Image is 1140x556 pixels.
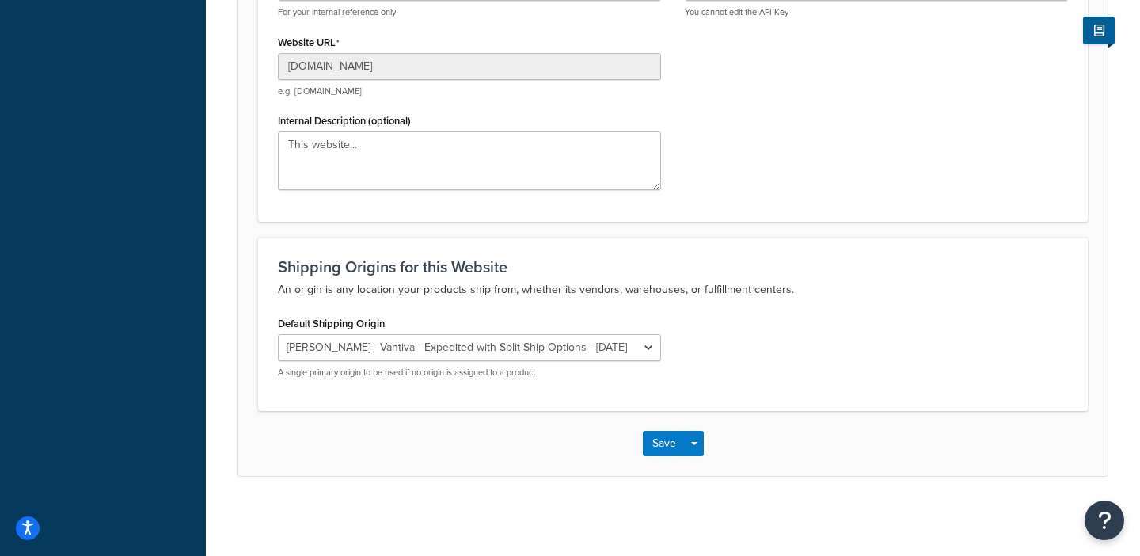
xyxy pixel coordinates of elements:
p: You cannot edit the API Key [685,6,1068,18]
label: Default Shipping Origin [278,318,385,329]
button: Open Resource Center [1085,501,1124,540]
p: e.g. [DOMAIN_NAME] [278,86,661,97]
p: For your internal reference only [278,6,661,18]
textarea: This website... [278,131,661,190]
button: Show Help Docs [1083,17,1115,44]
label: Internal Description (optional) [278,115,411,127]
label: Website URL [278,36,340,49]
p: A single primary origin to be used if no origin is assigned to a product [278,367,661,379]
p: An origin is any location your products ship from, whether its vendors, warehouses, or fulfillmen... [278,280,1068,299]
button: Save [643,431,686,456]
h3: Shipping Origins for this Website [278,258,1068,276]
